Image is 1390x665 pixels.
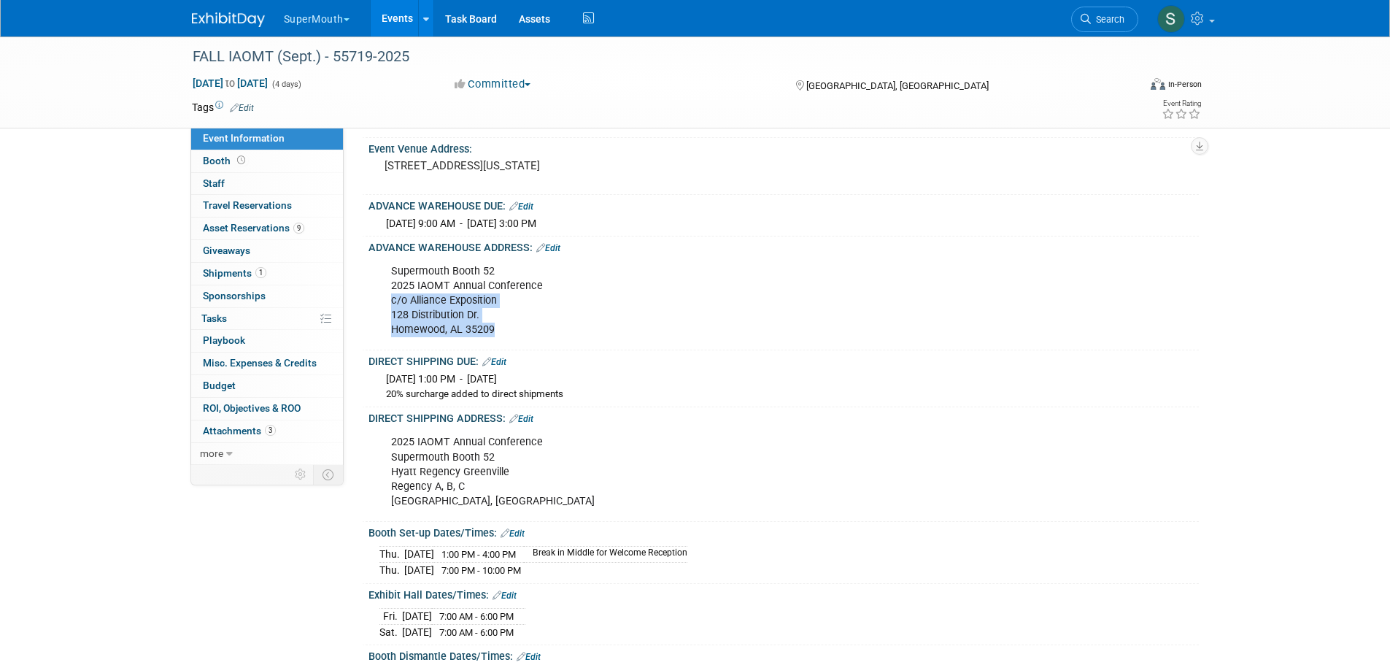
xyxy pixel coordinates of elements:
span: ROI, Objectives & ROO [203,402,301,414]
div: Supermouth Booth 52 2025 IAOMT Annual Conference c/o Alliance Exposition 128 Distribution Dr. Hom... [381,257,1038,345]
pre: [STREET_ADDRESS][US_STATE] [385,159,698,172]
td: Fri. [379,609,402,625]
a: Travel Reservations [191,195,343,217]
div: ADVANCE WAREHOUSE ADDRESS: [368,237,1199,255]
span: [GEOGRAPHIC_DATA], [GEOGRAPHIC_DATA] [806,80,989,91]
a: Asset Reservations9 [191,218,343,239]
span: to [223,77,237,89]
a: Shipments1 [191,263,343,285]
img: ExhibitDay [192,12,265,27]
span: Booth not reserved yet [234,155,248,166]
span: Giveaways [203,245,250,256]
div: FALL IAOMT (Sept.) - 55719-2025 [188,44,1116,70]
span: Misc. Expenses & Credits [203,357,317,369]
a: Edit [501,528,525,539]
td: Thu. [379,562,404,577]
button: Committed [449,77,536,92]
a: ROI, Objectives & ROO [191,398,343,420]
a: Edit [509,414,533,424]
div: 2025 IAOMT Annual Conference Supermouth Booth 52 Hyatt Regency Greenville Regency A, B, C [GEOGRA... [381,428,1038,515]
span: more [200,447,223,459]
a: Edit [482,357,506,367]
span: Shipments [203,267,266,279]
a: Edit [493,591,517,601]
a: Booth [191,150,343,172]
div: In-Person [1167,79,1202,90]
td: Thu. [379,547,404,563]
a: Budget [191,375,343,397]
td: Break in Middle for Welcome Reception [524,547,687,563]
a: Giveaways [191,240,343,262]
span: Staff [203,177,225,189]
span: [DATE] 1:00 PM - [DATE] [386,373,497,385]
a: Edit [517,652,541,662]
td: [DATE] [404,547,434,563]
div: DIRECT SHIPPING DUE: [368,350,1199,369]
span: [DATE] 9:00 AM - [DATE] 3:00 PM [386,218,536,229]
span: 3 [265,425,276,436]
img: Format-Inperson.png [1151,78,1165,90]
img: Samantha Meyers [1157,5,1185,33]
td: Toggle Event Tabs [313,465,343,484]
a: more [191,443,343,465]
span: Travel Reservations [203,199,292,211]
span: Attachments [203,425,276,437]
a: Misc. Expenses & Credits [191,353,343,374]
td: Tags [192,100,254,115]
div: ADVANCE WAREHOUSE DUE: [368,195,1199,214]
a: Event Information [191,128,343,150]
span: 9 [293,223,304,234]
td: [DATE] [404,562,434,577]
span: Asset Reservations [203,222,304,234]
div: Event Venue Address: [368,138,1199,156]
a: Edit [509,201,533,212]
td: [DATE] [402,624,432,639]
span: 7:00 PM - 10:00 PM [441,565,521,576]
a: Tasks [191,308,343,330]
span: Sponsorships [203,290,266,301]
span: 7:00 AM - 6:00 PM [439,627,514,638]
td: [DATE] [402,609,432,625]
span: 1 [255,267,266,278]
span: Event Information [203,132,285,144]
span: Search [1091,14,1124,25]
span: 1:00 PM - 4:00 PM [441,549,516,560]
a: Edit [536,243,560,253]
a: Search [1071,7,1138,32]
a: Playbook [191,330,343,352]
div: Event Rating [1162,100,1201,107]
div: DIRECT SHIPPING ADDRESS: [368,407,1199,426]
div: Booth Dismantle Dates/Times: [368,645,1199,664]
span: Budget [203,380,236,391]
a: Sponsorships [191,285,343,307]
a: Edit [230,103,254,113]
div: 20% surcharge added to direct shipments [386,388,1188,401]
td: Personalize Event Tab Strip [288,465,314,484]
a: Staff [191,173,343,195]
span: Booth [203,155,248,166]
div: Exhibit Hall Dates/Times: [368,584,1199,603]
span: [DATE] [DATE] [192,77,269,90]
span: Playbook [203,334,245,346]
span: (4 days) [271,80,301,89]
td: Sat. [379,624,402,639]
a: Attachments3 [191,420,343,442]
div: Event Format [1052,76,1202,98]
div: Booth Set-up Dates/Times: [368,522,1199,541]
span: 7:00 AM - 6:00 PM [439,611,514,622]
span: Tasks [201,312,227,324]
